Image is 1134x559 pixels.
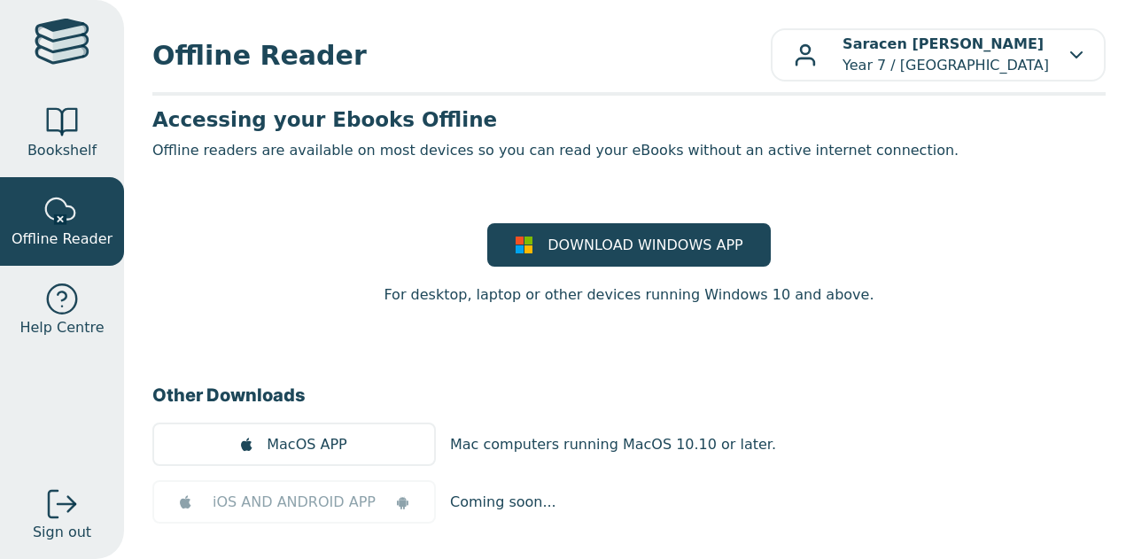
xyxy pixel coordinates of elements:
button: Saracen [PERSON_NAME]Year 7 / [GEOGRAPHIC_DATA] [771,28,1106,82]
span: iOS AND ANDROID APP [213,492,376,513]
h3: Accessing your Ebooks Offline [152,106,1106,133]
span: MacOS APP [267,434,346,455]
span: Sign out [33,522,91,543]
span: Offline Reader [152,35,771,75]
a: DOWNLOAD WINDOWS APP [487,223,771,267]
p: Mac computers running MacOS 10.10 or later. [450,434,776,455]
span: Bookshelf [27,140,97,161]
span: Offline Reader [12,229,113,250]
span: DOWNLOAD WINDOWS APP [548,235,742,256]
p: Year 7 / [GEOGRAPHIC_DATA] [843,34,1049,76]
p: Coming soon... [450,492,556,513]
p: Offline readers are available on most devices so you can read your eBooks without an active inter... [152,140,1106,161]
a: MacOS APP [152,423,436,466]
p: For desktop, laptop or other devices running Windows 10 and above. [384,284,874,306]
h3: Other Downloads [152,382,1106,408]
span: Help Centre [19,317,104,338]
b: Saracen [PERSON_NAME] [843,35,1044,52]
